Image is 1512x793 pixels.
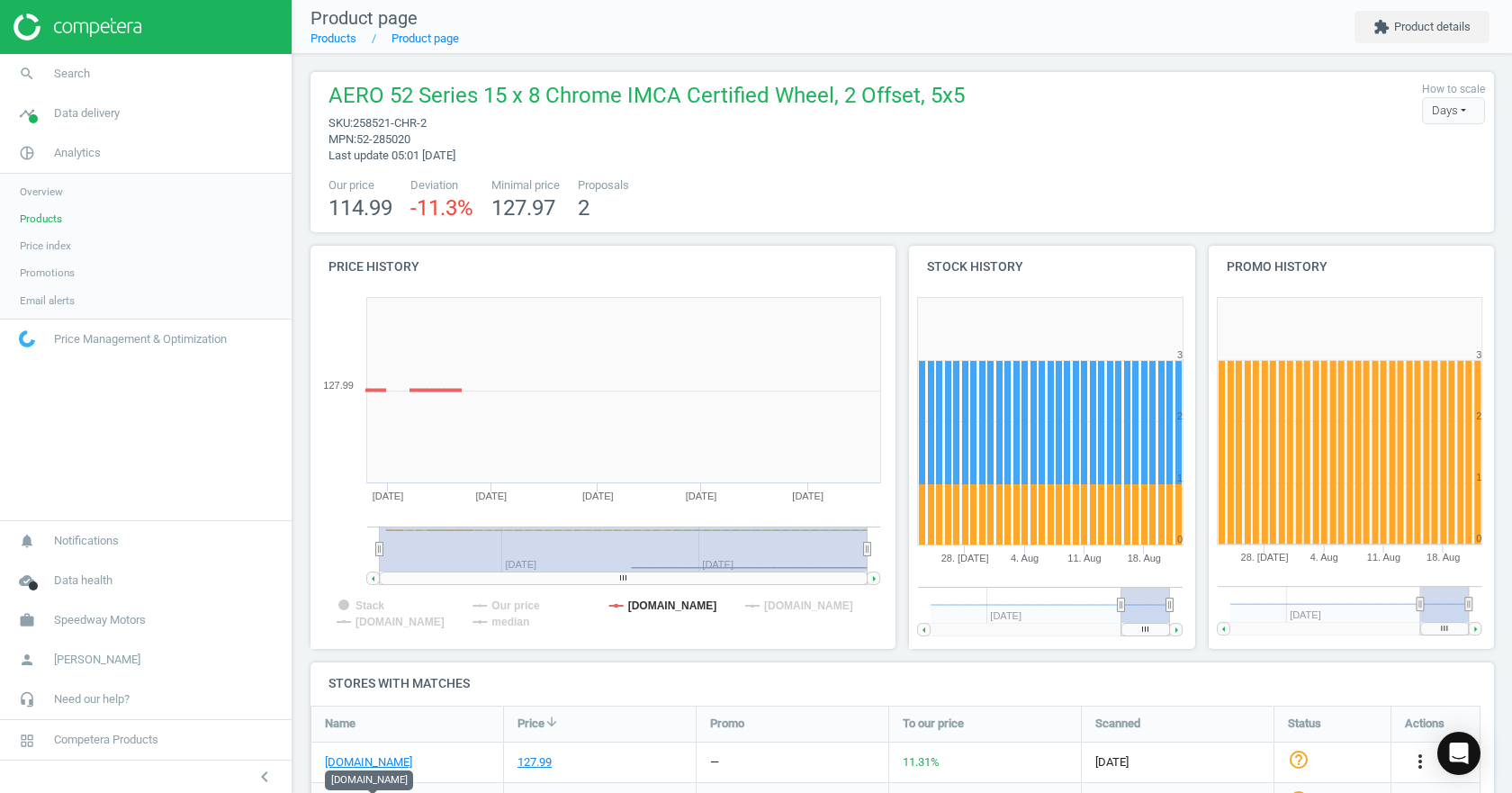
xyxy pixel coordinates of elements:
tspan: 28. [DATE] [941,553,989,563]
tspan: [DATE] [686,491,717,501]
i: help_outline [1288,749,1309,770]
span: 127.97 [491,195,555,221]
span: Minimal price [491,177,560,194]
div: [DOMAIN_NAME] [325,770,413,790]
button: more_vert [1409,751,1431,774]
i: more_vert [1409,751,1431,772]
span: [DATE] [1095,754,1260,770]
text: 2 [1476,410,1481,421]
h4: Stock history [909,246,1195,288]
span: 258521-CHR-2 [353,116,427,130]
span: Promo [710,716,744,732]
div: 127.99 [517,754,552,770]
span: Name [325,716,355,732]
tspan: [DATE] [582,491,614,501]
i: arrow_downward [544,715,559,729]
a: Products [310,32,356,45]
img: ajHJNr6hYgQAAAAASUVORK5CYII= [13,14,141,41]
tspan: [DOMAIN_NAME] [355,616,445,628]
i: person [10,643,44,677]
tspan: 18. Aug [1128,553,1161,563]
span: Data health [54,572,112,589]
h4: Stores with matches [310,662,1494,705]
tspan: 11. Aug [1367,553,1400,563]
span: Data delivery [54,105,120,122]
tspan: 4. Aug [1011,553,1039,563]
tspan: 11. Aug [1067,553,1101,563]
span: Search [54,66,90,82]
div: Open Intercom Messenger [1437,732,1480,775]
span: Price [517,716,544,732]
tspan: [DOMAIN_NAME] [628,599,717,612]
i: timeline [10,96,44,131]
span: 52-285020 [356,132,410,146]
tspan: [DATE] [373,491,404,501]
span: Deviation [410,177,473,194]
text: 3 [1476,349,1481,360]
i: headset_mic [10,682,44,716]
span: Analytics [54,145,101,161]
i: cloud_done [10,563,44,598]
span: 2 [578,195,589,221]
span: sku : [328,116,353,130]
span: Speedway Motors [54,612,146,628]
i: pie_chart_outlined [10,136,44,170]
span: Status [1288,716,1321,732]
span: To our price [903,716,964,732]
span: 11.31 % [903,755,940,769]
button: chevron_left [242,765,287,788]
span: 114.99 [328,195,392,221]
tspan: [DATE] [792,491,823,501]
text: 1 [1177,473,1183,483]
span: Actions [1405,716,1444,732]
img: wGWNvw8QSZomAAAAABJRU5ErkJggg== [19,330,35,347]
span: Our price [328,177,392,194]
tspan: [DATE] [475,491,507,501]
i: work [10,603,44,637]
tspan: 28. [DATE] [1240,553,1288,563]
i: search [10,57,44,91]
span: Last update 05:01 [DATE] [328,149,455,162]
h4: Promo history [1209,246,1495,288]
h4: Price history [310,246,895,288]
text: 2 [1177,410,1183,421]
span: AERO 52 Series 15 x 8 Chrome IMCA Certified Wheel, 2 Offset, 5x5 [328,81,965,115]
span: Proposals [578,177,629,194]
a: Product page [391,32,459,45]
div: — [710,754,719,770]
span: Competera Products [54,732,158,748]
span: Need our help? [54,691,130,707]
span: mpn : [328,132,356,146]
tspan: Stack [355,599,384,612]
text: 1 [1476,473,1481,483]
label: How to scale [1422,82,1485,97]
a: [DOMAIN_NAME] [325,754,412,770]
div: Days [1422,97,1485,124]
span: Notifications [54,533,119,549]
span: Product page [310,7,418,29]
text: 3 [1177,349,1183,360]
span: Price index [20,239,71,253]
button: extensionProduct details [1354,11,1489,43]
span: Products [20,212,62,226]
span: Scanned [1095,716,1140,732]
tspan: median [491,616,529,628]
tspan: [DOMAIN_NAME] [764,599,853,612]
i: chevron_left [254,766,275,788]
tspan: Our price [491,599,540,612]
i: extension [1373,19,1390,35]
i: notifications [10,524,44,558]
text: 0 [1177,534,1183,545]
span: -11.3 % [410,195,473,221]
text: 0 [1476,534,1481,545]
text: 127.99 [323,380,354,391]
span: Email alerts [20,293,75,308]
span: Promotions [20,266,75,280]
span: [PERSON_NAME] [54,652,140,668]
span: Overview [20,185,63,199]
tspan: 18. Aug [1426,553,1460,563]
span: Price Management & Optimization [54,331,227,347]
tspan: 4. Aug [1309,553,1337,563]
